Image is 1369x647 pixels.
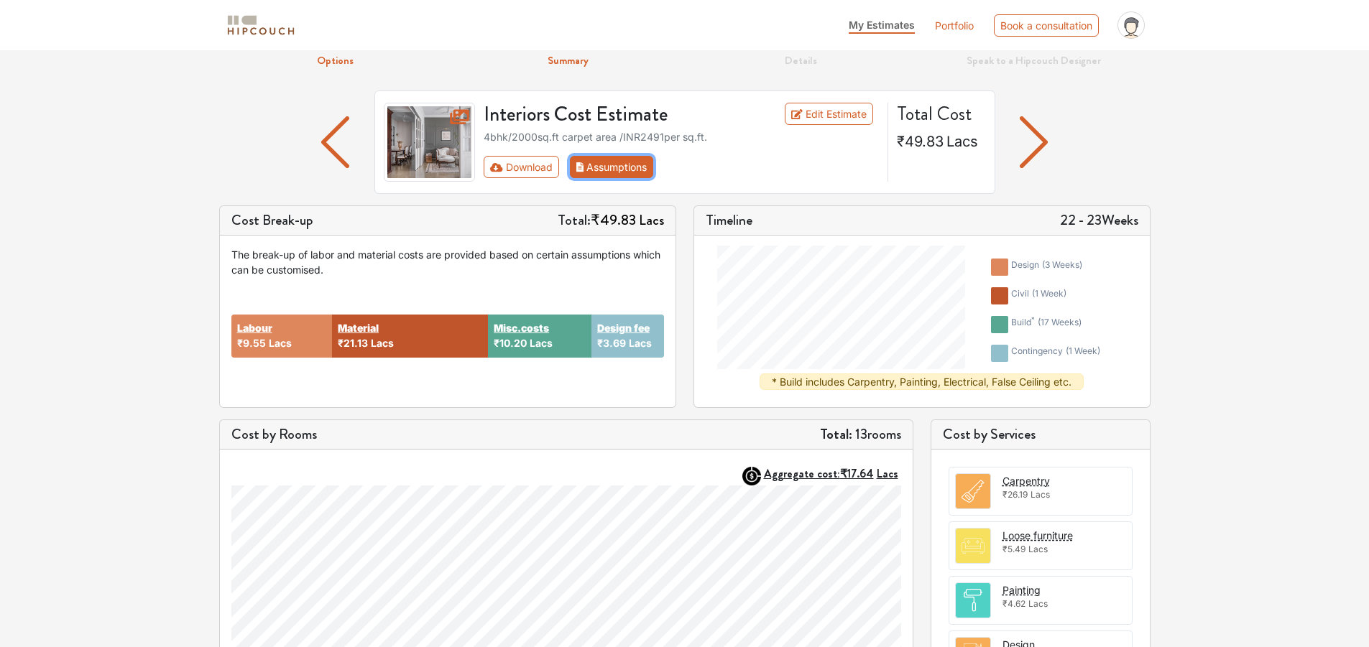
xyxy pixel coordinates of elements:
[1002,598,1025,609] span: ₹4.62
[597,320,650,335] button: Design fee
[1032,288,1066,299] span: ( 1 week )
[597,337,626,349] span: ₹3.69
[1042,259,1082,270] span: ( 3 weeks )
[820,424,852,444] strong: Total:
[484,156,559,178] button: Download
[840,465,874,482] span: ₹17.64
[706,212,752,229] h5: Timeline
[484,156,665,178] div: First group
[946,133,978,150] span: Lacs
[338,337,368,349] span: ₹21.13
[494,337,527,349] span: ₹10.20
[943,426,1138,443] h5: Cost by Services
[548,52,589,68] strong: Summary
[484,129,879,144] div: 4bhk / 2000 sq.ft carpet area /INR 2491 per sq.ft.
[1028,598,1048,609] span: Lacs
[558,212,664,229] h5: Total:
[849,19,915,31] span: My Estimates
[591,210,636,231] span: ₹49.83
[1020,116,1048,168] img: arrow left
[1066,345,1100,356] span: ( 1 week )
[877,465,898,482] span: Lacs
[384,103,476,182] img: gallery
[742,467,761,485] img: AggregateIcon
[1002,473,1050,488] button: Carpentry
[967,52,1101,68] strong: Speak to a Hipcouch Designer
[1060,212,1138,229] h5: 22 - 23 Weeks
[371,337,394,349] span: Lacs
[570,156,654,178] button: Assumptions
[1002,489,1028,500] span: ₹26.19
[639,210,664,231] span: Lacs
[225,9,297,42] span: logo-horizontal.svg
[764,467,901,480] button: Aggregate cost:₹17.64Lacs
[494,320,549,335] button: Misc.costs
[317,52,354,68] strong: Options
[1011,316,1082,333] div: build
[1028,544,1048,554] span: Lacs
[338,320,379,335] button: Material
[629,337,652,349] span: Lacs
[820,426,901,443] h5: 13 rooms
[956,474,990,508] img: room.svg
[231,212,313,229] h5: Cost Break-up
[764,465,898,482] strong: Aggregate cost:
[935,18,974,33] a: Portfolio
[1002,544,1025,554] span: ₹5.49
[785,52,817,68] strong: Details
[269,337,292,349] span: Lacs
[1002,582,1041,597] button: Painting
[1011,259,1082,276] div: design
[237,337,266,349] span: ₹9.55
[1038,317,1082,327] span: ( 17 weeks )
[475,103,750,127] h3: Interiors Cost Estimate
[1011,287,1066,304] div: civil
[1031,489,1050,500] span: Lacs
[897,133,944,150] span: ₹49.83
[225,13,297,38] img: logo-horizontal.svg
[956,583,990,618] img: room.svg
[237,320,272,335] button: Labour
[1002,528,1073,543] button: Loose furniture
[994,14,1099,37] div: Book a consultation
[785,103,873,125] a: Edit Estimate
[484,156,879,178] div: Toolbar with button groups
[231,426,317,443] h5: Cost by Rooms
[956,529,990,563] img: room.svg
[897,103,983,125] h4: Total Cost
[231,247,664,277] div: The break-up of labor and material costs are provided based on certain assumptions which can be c...
[1011,345,1100,362] div: contingency
[321,116,349,168] img: arrow left
[530,337,553,349] span: Lacs
[760,373,1084,390] div: * Build includes Carpentry, Painting, Electrical, False Ceiling etc.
